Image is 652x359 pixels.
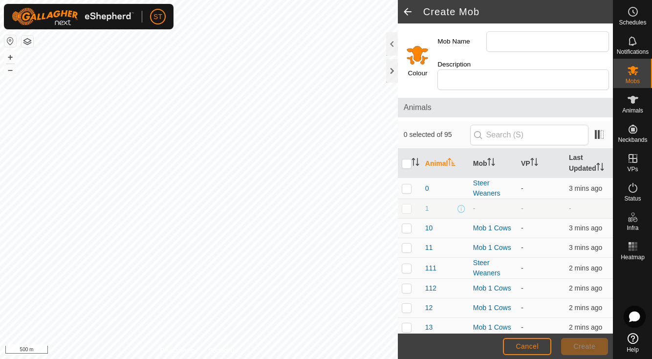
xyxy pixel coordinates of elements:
span: 11 [425,243,433,253]
button: – [4,64,16,76]
span: Mobs [626,78,640,84]
span: 26 Aug 2025 at 7:13 am [569,244,602,251]
span: 26 Aug 2025 at 7:14 am [569,304,602,312]
app-display-virtual-paddock-transition: - [521,304,523,312]
span: 13 [425,322,433,333]
p-sorticon: Activate to sort [412,159,419,167]
div: Mob 1 Cows [473,283,513,293]
p-sorticon: Activate to sort [596,164,604,172]
label: Description [437,60,486,69]
span: 111 [425,263,436,273]
span: 26 Aug 2025 at 7:14 am [569,224,602,232]
th: Mob [469,149,517,178]
p-sorticon: Activate to sort [448,159,456,167]
app-display-virtual-paddock-transition: - [521,244,523,251]
label: Colour [408,68,427,78]
span: Animals [622,108,643,113]
div: Mob 1 Cows [473,243,513,253]
span: Infra [627,225,638,231]
app-display-virtual-paddock-transition: - [521,184,523,192]
span: Animals [404,102,607,113]
span: Status [624,196,641,202]
th: VP [517,149,565,178]
button: Reset Map [4,35,16,47]
a: Contact Us [209,346,238,355]
button: Create [561,338,608,355]
a: Privacy Policy [160,346,197,355]
span: 10 [425,223,433,233]
app-display-virtual-paddock-transition: - [521,204,523,212]
div: - [473,203,513,214]
span: Cancel [516,342,539,350]
div: Mob 1 Cows [473,322,513,333]
span: Schedules [619,20,646,25]
div: Mob 1 Cows [473,303,513,313]
app-display-virtual-paddock-transition: - [521,323,523,331]
button: Map Layers [22,36,33,47]
span: 26 Aug 2025 at 7:13 am [569,184,602,192]
span: 26 Aug 2025 at 7:14 am [569,264,602,272]
button: Cancel [503,338,551,355]
div: Steer Weaners [473,178,513,199]
span: 0 selected of 95 [404,130,470,140]
span: 26 Aug 2025 at 7:14 am [569,323,602,331]
span: Notifications [617,49,649,55]
span: VPs [627,166,638,172]
p-sorticon: Activate to sort [487,159,495,167]
span: Neckbands [618,137,647,143]
a: Help [613,329,652,357]
button: + [4,51,16,63]
span: 1 [425,203,429,214]
div: Mob 1 Cows [473,223,513,233]
img: Gallagher Logo [12,8,134,25]
span: 26 Aug 2025 at 7:14 am [569,284,602,292]
app-display-virtual-paddock-transition: - [521,224,523,232]
span: 112 [425,283,436,293]
th: Animal [421,149,469,178]
span: 12 [425,303,433,313]
p-sorticon: Activate to sort [530,159,538,167]
span: ST [153,12,162,22]
span: Heatmap [621,254,645,260]
span: - [569,204,571,212]
label: Mob Name [437,31,486,52]
h2: Create Mob [423,6,613,18]
span: Create [574,342,596,350]
div: Steer Weaners [473,258,513,278]
span: 0 [425,183,429,194]
app-display-virtual-paddock-transition: - [521,284,523,292]
span: Help [627,347,639,353]
input: Search (S) [470,125,588,145]
app-display-virtual-paddock-transition: - [521,264,523,272]
th: Last Updated [565,149,613,178]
